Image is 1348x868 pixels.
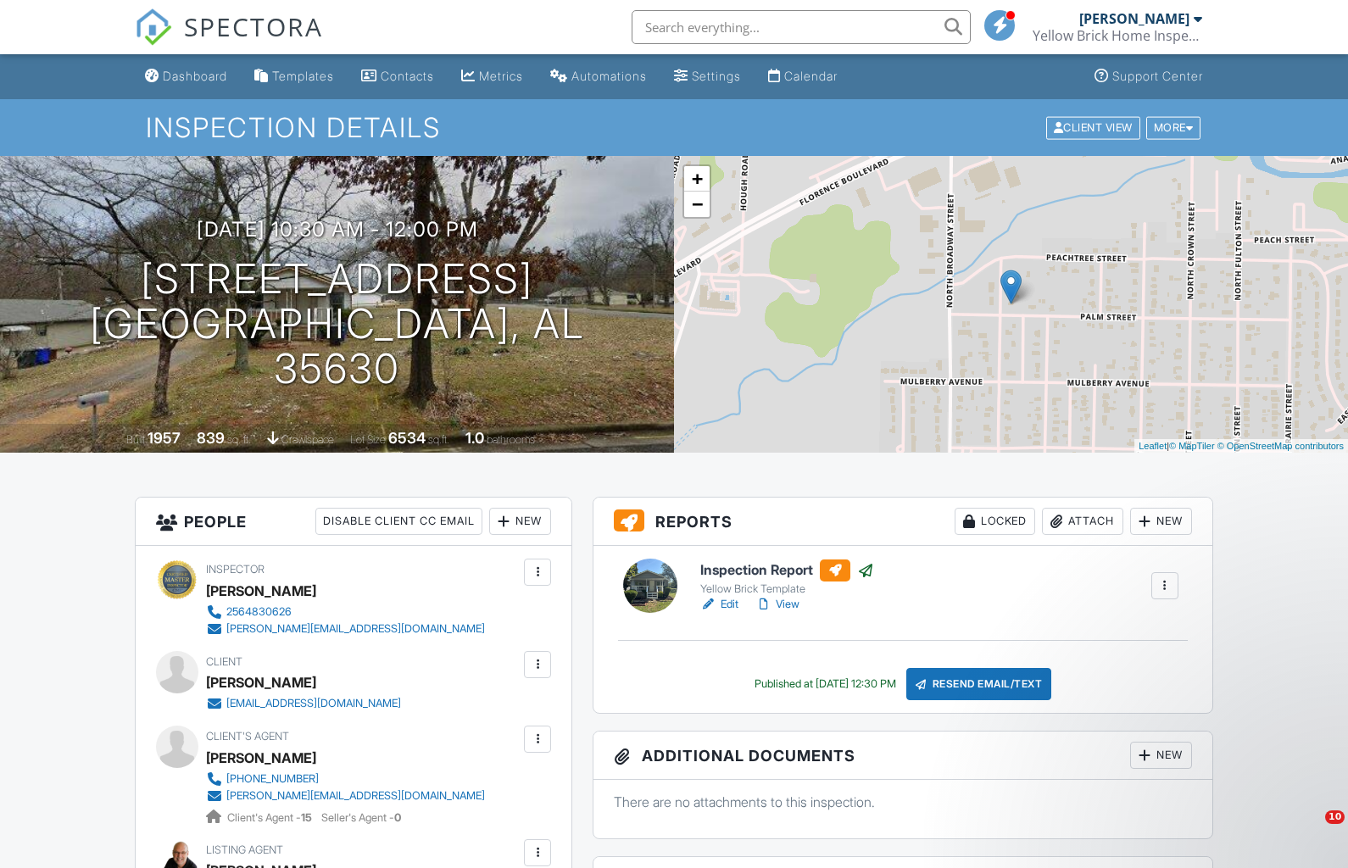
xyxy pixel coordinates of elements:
[1112,69,1203,83] div: Support Center
[184,8,323,44] span: SPECTORA
[148,429,181,447] div: 1957
[315,508,482,535] div: Disable Client CC Email
[479,69,523,83] div: Metrics
[667,61,748,92] a: Settings
[1139,441,1167,451] a: Leaflet
[1088,61,1210,92] a: Support Center
[354,61,441,92] a: Contacts
[206,771,485,787] a: [PHONE_NUMBER]
[206,670,316,695] div: [PERSON_NAME]
[692,69,741,83] div: Settings
[1290,810,1331,851] iframe: Intercom live chat
[1217,441,1344,451] a: © OpenStreetMap contributors
[226,789,485,803] div: [PERSON_NAME][EMAIL_ADDRESS][DOMAIN_NAME]
[226,697,401,710] div: [EMAIL_ADDRESS][DOMAIN_NAME]
[1146,116,1201,139] div: More
[1046,116,1140,139] div: Client View
[206,620,485,637] a: [PERSON_NAME][EMAIL_ADDRESS][DOMAIN_NAME]
[126,433,145,446] span: Built
[206,843,283,856] span: Listing Agent
[1130,508,1192,535] div: New
[146,113,1202,142] h1: Inspection Details
[226,772,319,786] div: [PHONE_NUMBER]
[906,668,1052,700] div: Resend Email/Text
[350,433,386,446] span: Lot Size
[632,10,971,44] input: Search everything...
[27,257,647,391] h1: [STREET_ADDRESS] [GEOGRAPHIC_DATA], AL 35630
[206,578,316,604] div: [PERSON_NAME]
[206,695,401,712] a: [EMAIL_ADDRESS][DOMAIN_NAME]
[206,787,485,804] a: [PERSON_NAME][EMAIL_ADDRESS][DOMAIN_NAME]
[381,69,434,83] div: Contacts
[761,61,844,92] a: Calendar
[1134,439,1348,453] div: |
[593,498,1212,546] h3: Reports
[454,61,530,92] a: Metrics
[281,433,334,446] span: crawlspace
[1169,441,1215,451] a: © MapTiler
[226,622,485,636] div: [PERSON_NAME][EMAIL_ADDRESS][DOMAIN_NAME]
[206,730,289,743] span: Client's Agent
[700,559,874,597] a: Inspection Report Yellow Brick Template
[755,677,896,691] div: Published at [DATE] 12:30 PM
[593,732,1212,780] h3: Additional Documents
[226,605,292,619] div: 2564830626
[163,69,227,83] div: Dashboard
[1044,120,1145,133] a: Client View
[571,69,647,83] div: Automations
[206,563,265,576] span: Inspector
[487,433,535,446] span: bathrooms
[784,69,838,83] div: Calendar
[135,8,172,46] img: The Best Home Inspection Software - Spectora
[272,69,334,83] div: Templates
[684,166,710,192] a: Zoom in
[321,811,401,824] span: Seller's Agent -
[700,582,874,596] div: Yellow Brick Template
[248,61,341,92] a: Templates
[197,429,225,447] div: 839
[388,429,426,447] div: 6534
[465,429,484,447] div: 1.0
[206,745,316,771] a: [PERSON_NAME]
[394,811,401,824] strong: 0
[1033,27,1202,44] div: Yellow Brick Home Inspection
[614,793,1192,811] p: There are no attachments to this inspection.
[138,61,234,92] a: Dashboard
[227,433,251,446] span: sq. ft.
[197,218,478,241] h3: [DATE] 10:30 am - 12:00 pm
[135,23,323,58] a: SPECTORA
[206,604,485,620] a: 2564830626
[755,596,799,613] a: View
[700,559,874,581] h6: Inspection Report
[301,811,312,824] strong: 15
[489,508,551,535] div: New
[543,61,654,92] a: Automations (Basic)
[1079,10,1189,27] div: [PERSON_NAME]
[1325,810,1345,824] span: 10
[955,508,1035,535] div: Locked
[206,655,242,668] span: Client
[227,811,315,824] span: Client's Agent -
[1042,508,1123,535] div: Attach
[428,433,449,446] span: sq.ft.
[700,596,738,613] a: Edit
[684,192,710,217] a: Zoom out
[136,498,571,546] h3: People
